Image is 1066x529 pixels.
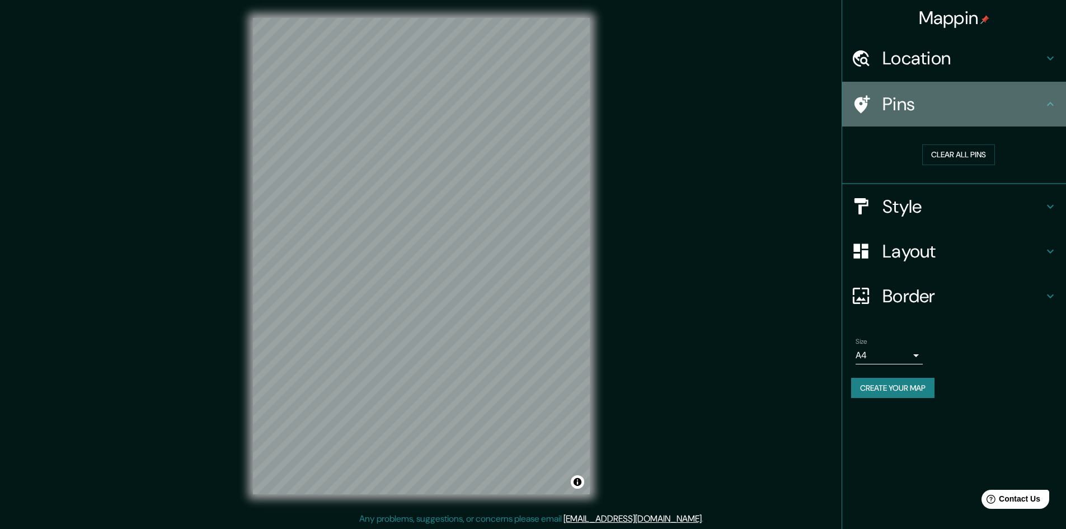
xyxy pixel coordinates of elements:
div: A4 [856,347,923,364]
h4: Border [882,285,1044,307]
button: Toggle attribution [571,475,584,489]
h4: Layout [882,240,1044,263]
a: [EMAIL_ADDRESS][DOMAIN_NAME] [563,513,702,525]
div: Pins [842,82,1066,127]
iframe: Help widget launcher [966,485,1054,517]
div: Style [842,184,1066,229]
h4: Location [882,47,1044,69]
div: Layout [842,229,1066,274]
button: Create your map [851,378,934,399]
div: Border [842,274,1066,319]
div: . [705,512,707,526]
label: Size [856,336,867,346]
h4: Style [882,195,1044,218]
button: Clear all pins [922,144,995,165]
img: pin-icon.png [980,15,989,24]
div: Location [842,36,1066,81]
canvas: Map [253,18,590,494]
p: Any problems, suggestions, or concerns please email . [359,512,703,526]
h4: Mappin [919,7,990,29]
h4: Pins [882,93,1044,115]
div: . [703,512,705,526]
